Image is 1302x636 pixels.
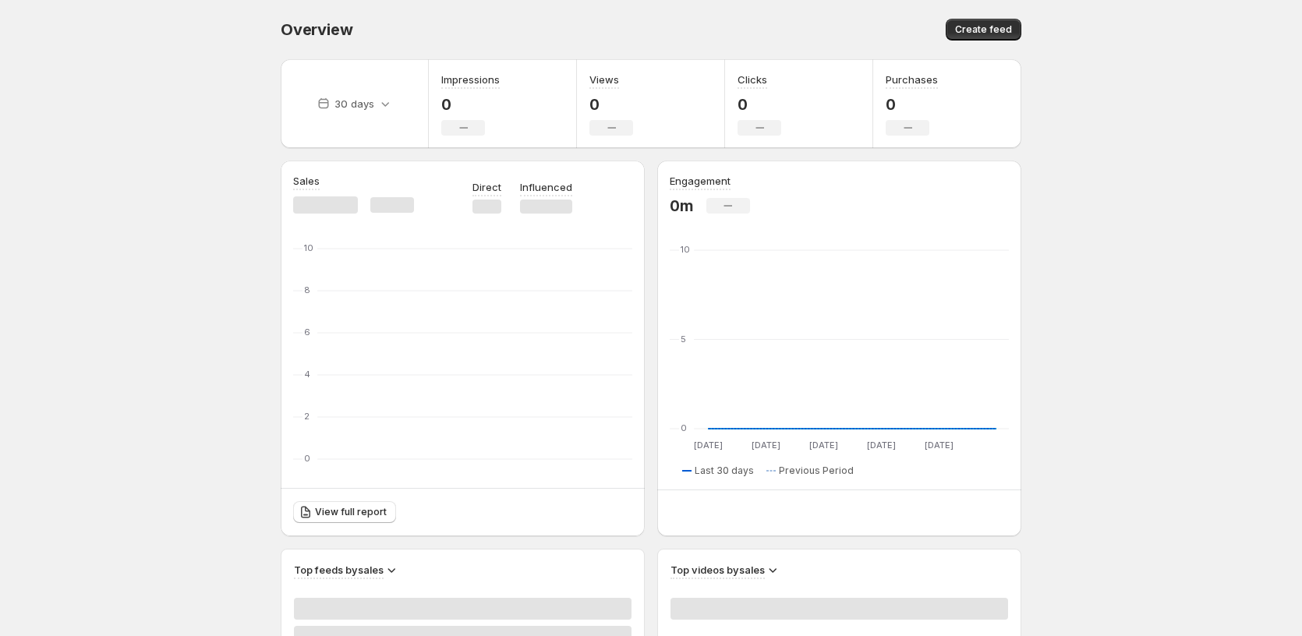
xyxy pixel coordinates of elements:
p: Influenced [520,179,572,195]
text: [DATE] [809,440,838,450]
text: 0 [681,422,687,433]
button: Create feed [946,19,1021,41]
p: 0 [589,95,633,114]
text: 10 [681,244,690,255]
text: 10 [304,242,313,253]
text: 2 [304,411,310,422]
text: 5 [681,334,686,344]
h3: Top videos by sales [670,562,765,578]
h3: Sales [293,173,320,189]
span: Last 30 days [695,465,754,477]
p: 0m [670,196,694,215]
p: 30 days [334,96,374,111]
text: 4 [304,369,310,380]
h3: Views [589,72,619,87]
text: [DATE] [752,440,780,450]
h3: Clicks [738,72,767,87]
h3: Top feeds by sales [294,562,384,578]
text: 0 [304,453,310,464]
a: View full report [293,501,396,523]
text: [DATE] [925,440,954,450]
h3: Engagement [670,173,731,189]
p: 0 [886,95,938,114]
span: Previous Period [779,465,854,477]
span: View full report [315,506,387,518]
p: 0 [441,95,500,114]
p: 0 [738,95,781,114]
text: [DATE] [867,440,896,450]
text: 8 [304,284,310,295]
text: [DATE] [694,440,723,450]
h3: Impressions [441,72,500,87]
p: Direct [472,179,501,195]
span: Create feed [955,23,1012,36]
span: Overview [281,20,352,39]
h3: Purchases [886,72,938,87]
text: 6 [304,327,310,337]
